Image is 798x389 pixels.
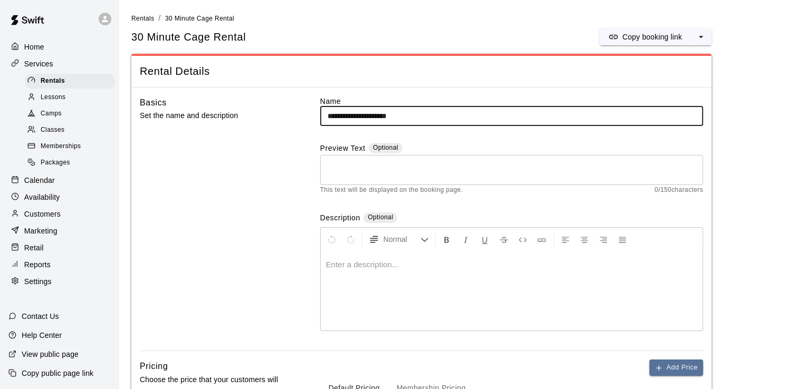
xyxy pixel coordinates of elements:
[22,368,93,378] p: Copy public page link
[320,96,703,106] label: Name
[24,226,57,236] p: Marketing
[131,14,155,22] a: Rentals
[383,234,420,245] span: Normal
[140,109,286,122] p: Set the name and description
[25,73,119,89] a: Rentals
[457,230,475,249] button: Format Italics
[600,28,690,45] button: Copy booking link
[575,230,593,249] button: Center Align
[22,330,62,341] p: Help Center
[323,230,341,249] button: Undo
[533,230,551,249] button: Insert Link
[25,74,114,89] div: Rentals
[8,39,110,55] a: Home
[600,28,712,45] div: split button
[613,230,631,249] button: Justify Align
[655,185,703,196] span: 0 / 150 characters
[8,240,110,256] a: Retail
[25,139,119,155] a: Memberships
[24,259,51,270] p: Reports
[364,230,433,249] button: Formatting Options
[41,141,81,152] span: Memberships
[649,359,703,376] button: Add Price
[24,242,44,253] p: Retail
[622,32,682,42] p: Copy booking link
[165,15,234,22] span: 30 Minute Cage Rental
[8,189,110,205] a: Availability
[25,106,114,121] div: Camps
[476,230,494,249] button: Format Underline
[320,185,463,196] span: This text will be displayed on the booking page.
[25,90,114,105] div: Lessons
[8,257,110,273] a: Reports
[25,155,119,171] a: Packages
[320,143,366,155] label: Preview Text
[342,230,360,249] button: Redo
[140,96,167,110] h6: Basics
[41,76,65,86] span: Rentals
[690,28,712,45] button: select merge strategy
[131,13,785,24] nav: breadcrumb
[25,155,114,170] div: Packages
[25,122,119,139] a: Classes
[8,223,110,239] a: Marketing
[24,192,60,202] p: Availability
[594,230,612,249] button: Right Align
[25,139,114,154] div: Memberships
[8,172,110,188] a: Calendar
[8,274,110,289] a: Settings
[24,59,53,69] p: Services
[131,30,246,44] h5: 30 Minute Cage Rental
[24,175,55,186] p: Calendar
[320,212,360,225] label: Description
[41,109,62,119] span: Camps
[438,230,456,249] button: Format Bold
[24,276,52,287] p: Settings
[25,106,119,122] a: Camps
[495,230,513,249] button: Format Strikethrough
[514,230,532,249] button: Insert Code
[159,13,161,24] li: /
[22,311,59,322] p: Contact Us
[24,209,61,219] p: Customers
[8,56,110,72] a: Services
[140,359,168,373] h6: Pricing
[24,42,44,52] p: Home
[368,213,393,221] span: Optional
[131,15,155,22] span: Rentals
[556,230,574,249] button: Left Align
[22,349,79,359] p: View public page
[25,123,114,138] div: Classes
[140,64,703,79] span: Rental Details
[373,144,398,151] span: Optional
[41,158,70,168] span: Packages
[41,92,66,103] span: Lessons
[41,125,64,135] span: Classes
[8,206,110,222] a: Customers
[25,89,119,105] a: Lessons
